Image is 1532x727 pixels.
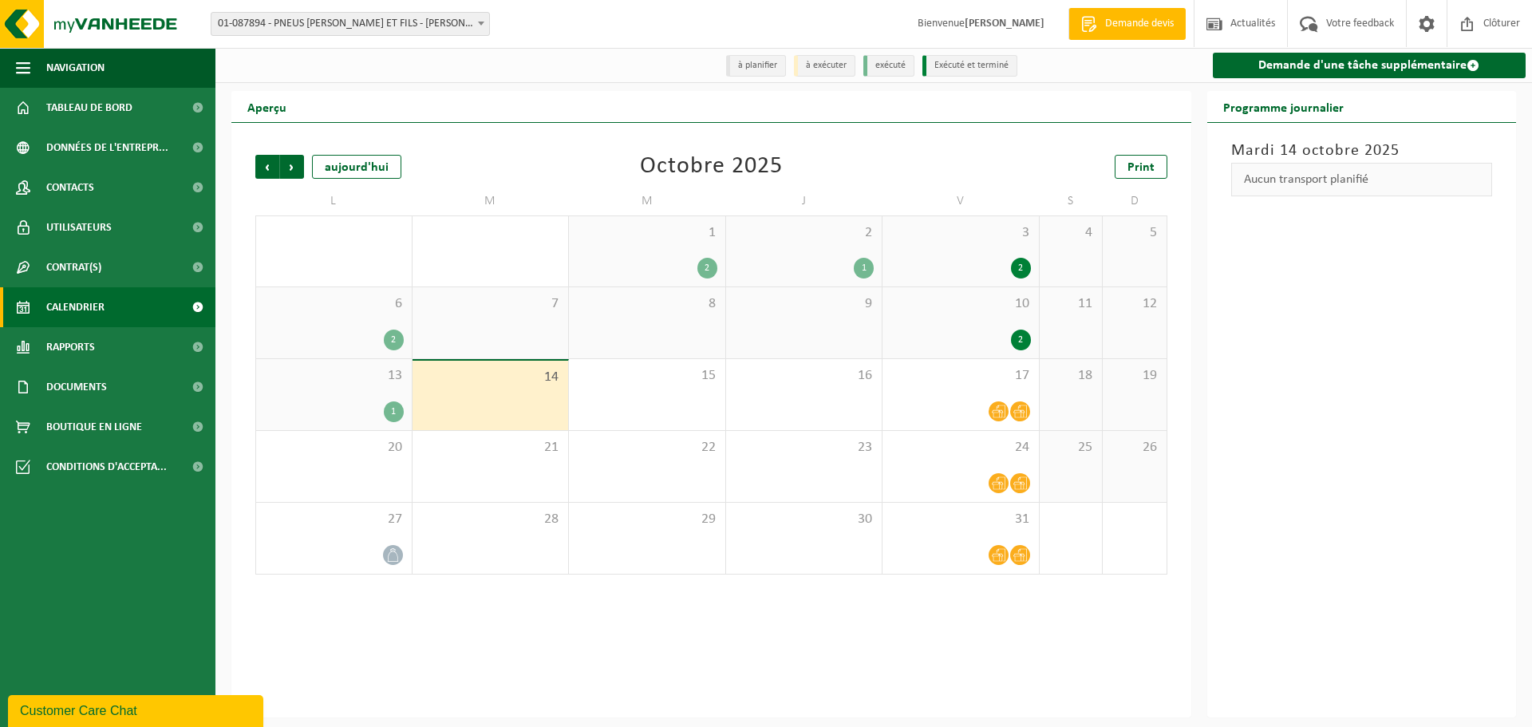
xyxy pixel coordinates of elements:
iframe: chat widget [8,692,267,727]
div: 2 [1011,258,1031,279]
span: Suivant [280,155,304,179]
span: Boutique en ligne [46,407,142,447]
span: 3 [890,224,1031,242]
span: 21 [421,439,561,456]
td: V [882,187,1040,215]
span: 27 [264,511,404,528]
span: Conditions d'accepta... [46,447,167,487]
span: Tableau de bord [46,88,132,128]
span: 12 [1111,295,1158,313]
span: 7 [421,295,561,313]
span: 14 [421,369,561,386]
li: exécuté [863,55,914,77]
a: Demande d'une tâche supplémentaire [1213,53,1526,78]
span: 13 [264,367,404,385]
span: Documents [46,367,107,407]
span: 23 [734,439,875,456]
span: 6 [264,295,404,313]
span: Contacts [46,168,94,207]
a: Demande devis [1068,8,1186,40]
h2: Aperçu [231,91,302,122]
span: Navigation [46,48,105,88]
td: J [726,187,883,215]
span: Contrat(s) [46,247,101,287]
span: 8 [577,295,717,313]
span: 18 [1048,367,1095,385]
span: 26 [1111,439,1158,456]
li: à exécuter [794,55,855,77]
td: M [413,187,570,215]
a: Print [1115,155,1167,179]
span: 11 [1048,295,1095,313]
span: 22 [577,439,717,456]
span: 16 [734,367,875,385]
td: S [1040,187,1104,215]
span: 20 [264,439,404,456]
span: 19 [1111,367,1158,385]
strong: [PERSON_NAME] [965,18,1044,30]
span: 31 [890,511,1031,528]
span: 9 [734,295,875,313]
span: 5 [1111,224,1158,242]
span: 2 [734,224,875,242]
div: 1 [854,258,874,279]
span: 17 [890,367,1031,385]
h2: Programme journalier [1207,91,1360,122]
div: 2 [697,258,717,279]
span: 28 [421,511,561,528]
span: 30 [734,511,875,528]
div: 2 [384,330,404,350]
span: 01-087894 - PNEUS ALBERT FERON ET FILS - VAUX-SUR-SÛRE [211,12,490,36]
span: 24 [890,439,1031,456]
td: D [1103,187,1167,215]
td: M [569,187,726,215]
span: Calendrier [46,287,105,327]
span: Utilisateurs [46,207,112,247]
span: 15 [577,367,717,385]
span: 4 [1048,224,1095,242]
li: Exécuté et terminé [922,55,1017,77]
div: 2 [1011,330,1031,350]
div: Aucun transport planifié [1231,163,1493,196]
span: Print [1127,161,1155,174]
h3: Mardi 14 octobre 2025 [1231,139,1493,163]
div: 1 [384,401,404,422]
div: aujourd'hui [312,155,401,179]
li: à planifier [726,55,786,77]
span: 29 [577,511,717,528]
span: Demande devis [1101,16,1178,32]
span: Rapports [46,327,95,367]
td: L [255,187,413,215]
span: 01-087894 - PNEUS ALBERT FERON ET FILS - VAUX-SUR-SÛRE [211,13,489,35]
span: 1 [577,224,717,242]
span: Précédent [255,155,279,179]
div: Octobre 2025 [640,155,783,179]
span: Données de l'entrepr... [46,128,168,168]
span: 25 [1048,439,1095,456]
span: 10 [890,295,1031,313]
